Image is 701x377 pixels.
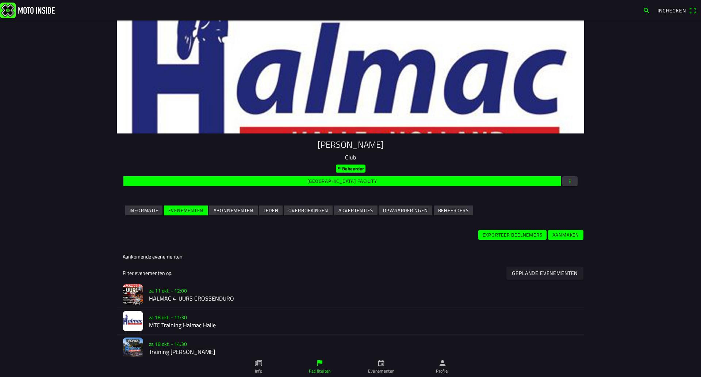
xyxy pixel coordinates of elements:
[149,295,578,302] h2: HALMAC 4-UURS CROSSENDURO
[316,359,324,367] ion-icon: flag
[434,206,473,215] ion-button: Beheerders
[149,348,578,355] h2: Training [PERSON_NAME]
[548,230,583,240] ion-button: Aanmaken
[368,368,395,374] ion-label: Evenementen
[284,206,333,215] ion-button: Overboekingen
[334,206,378,215] ion-button: Advertenties
[149,322,578,329] h2: MTC Training Halmac Halle
[123,311,143,331] img: CuJ29is3k455PWXYtghd2spCzN9DFZ6tpJh3eBDb.jpg
[436,368,449,374] ion-label: Profiel
[654,4,700,16] a: Incheckenqr scanner
[123,253,183,260] ion-label: Aankomende evenementen
[164,206,208,215] ion-button: Evenementen
[123,284,143,305] img: bD1QfD7cjjvvy8tJsAtyZsr4i7dTRjiIDKDsOcfj.jpg
[149,313,187,321] ion-text: za 18 okt. - 11:30
[337,166,342,170] ion-icon: key
[123,269,172,277] ion-label: Filter evenementen op:
[149,287,187,294] ion-text: za 11 okt. - 12:00
[123,338,143,358] img: N3lxsS6Zhak3ei5Q5MtyPEvjHqMuKUUTBqHB2i4g.png
[209,206,258,215] ion-button: Abonnementen
[254,359,263,367] ion-icon: paper
[259,206,283,215] ion-button: Leden
[639,4,654,16] a: search
[123,139,578,150] h1: [PERSON_NAME]
[309,368,330,374] ion-label: Faciliteiten
[377,359,385,367] ion-icon: calendar
[125,206,162,215] ion-button: Informatie
[149,340,187,348] ion-text: za 18 okt. - 14:30
[379,206,432,215] ion-button: Opwaarderingen
[123,176,561,186] ion-button: [GEOGRAPHIC_DATA] facility
[255,368,262,374] ion-label: Info
[478,230,547,240] ion-button: Exporteer deelnemers
[438,359,447,367] ion-icon: person
[658,7,686,14] span: Inchecken
[512,270,578,275] ion-text: Geplande evenementen
[123,153,578,162] p: Club
[336,165,365,173] ion-badge: Beheerder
